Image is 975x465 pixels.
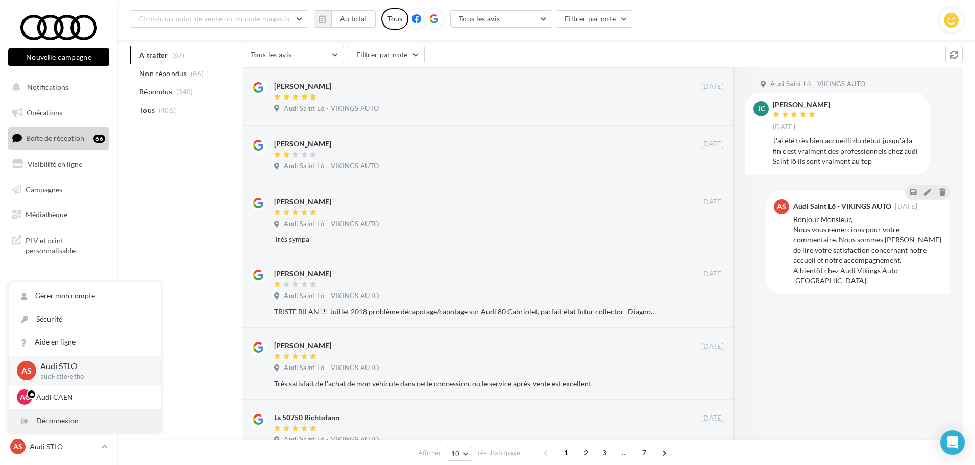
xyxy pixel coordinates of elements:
[130,10,308,28] button: Choisir un point de vente ou un code magasin
[274,340,331,351] div: [PERSON_NAME]
[773,136,922,166] div: J'ai été très bien accueilli du début jusqu'à la fin c'est vraiment des professionnels chez audi ...
[793,214,942,286] div: Bonjour Monsieur, Nous vous remercions pour votre commentaire. Nous sommes [PERSON_NAME] de lire ...
[773,101,830,108] div: [PERSON_NAME]
[40,360,144,372] p: Audi STLO
[770,80,865,89] span: Audi Saint Lô - VIKINGS AUTO
[26,185,62,193] span: Campagnes
[616,445,632,461] span: ...
[251,50,292,59] span: Tous les avis
[6,102,111,124] a: Opérations
[284,162,379,171] span: Audi Saint Lô - VIKINGS AUTO
[418,448,441,458] span: Afficher
[459,14,500,23] span: Tous les avis
[6,154,111,175] a: Visibilité en ligne
[242,46,344,63] button: Tous les avis
[8,48,109,66] button: Nouvelle campagne
[176,88,193,96] span: (340)
[93,135,105,143] div: 66
[777,202,786,212] span: AS
[9,308,161,331] a: Sécurité
[274,234,657,244] div: Très sympa
[6,204,111,226] a: Médiathèque
[13,442,22,452] span: AS
[139,87,173,97] span: Répondus
[26,134,84,142] span: Boîte de réception
[478,448,520,458] span: résultats/page
[20,392,30,402] span: AC
[9,331,161,354] a: Aide en ligne
[940,430,965,455] div: Open Intercom Messenger
[284,363,379,373] span: Audi Saint Lô - VIKINGS AUTO
[773,123,795,132] span: [DATE]
[274,412,339,423] div: Ls 50750 Richtofann
[274,81,331,91] div: [PERSON_NAME]
[26,234,105,256] span: PLV et print personnalisable
[27,83,68,91] span: Notifications
[30,442,97,452] p: Audi STLO
[596,445,613,461] span: 3
[274,139,331,149] div: [PERSON_NAME]
[8,437,109,456] a: AS Audi STLO
[701,82,724,91] span: [DATE]
[450,10,552,28] button: Tous les avis
[314,10,376,28] button: Au total
[348,46,425,63] button: Filtrer par note
[381,8,408,30] div: Tous
[558,445,574,461] span: 1
[701,342,724,351] span: [DATE]
[556,10,633,28] button: Filtrer par note
[701,414,724,423] span: [DATE]
[36,392,149,402] p: Audi CAEN
[701,198,724,207] span: [DATE]
[274,197,331,207] div: [PERSON_NAME]
[27,108,62,117] span: Opérations
[701,270,724,279] span: [DATE]
[138,14,289,23] span: Choisir un point de vente ou un code magasin
[451,450,460,458] span: 10
[26,210,67,219] span: Médiathèque
[331,10,376,28] button: Au total
[274,268,331,279] div: [PERSON_NAME]
[139,105,155,115] span: Tous
[284,104,379,113] span: Audi Saint Lô - VIKINGS AUTO
[284,435,379,445] span: Audi Saint Lô - VIKINGS AUTO
[9,284,161,307] a: Gérer mon compte
[139,68,187,79] span: Non répondus
[636,445,652,461] span: 7
[447,447,473,461] button: 10
[159,106,176,114] span: (406)
[274,379,657,389] div: Très satisfait de l'achat de mon véhicule dans cette concession, ou le service après-vente est ex...
[895,203,917,210] span: [DATE]
[701,140,724,149] span: [DATE]
[21,365,32,377] span: AS
[28,160,82,168] span: Visibilité en ligne
[191,69,204,78] span: (66)
[793,203,891,210] div: Audi Saint Lô - VIKINGS AUTO
[284,219,379,229] span: Audi Saint Lô - VIKINGS AUTO
[6,127,111,149] a: Boîte de réception66
[9,409,161,432] div: Déconnexion
[274,307,657,317] div: TRISTE BILAN !!! Juillet 2018 problème décapotage/capotage sur Audi 80 Cabriolet, parfait état fu...
[6,230,111,260] a: PLV et print personnalisable
[40,372,144,381] p: audi-stlo-etho
[758,104,765,114] span: Jc
[578,445,594,461] span: 2
[6,179,111,201] a: Campagnes
[6,77,107,98] button: Notifications
[284,291,379,301] span: Audi Saint Lô - VIKINGS AUTO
